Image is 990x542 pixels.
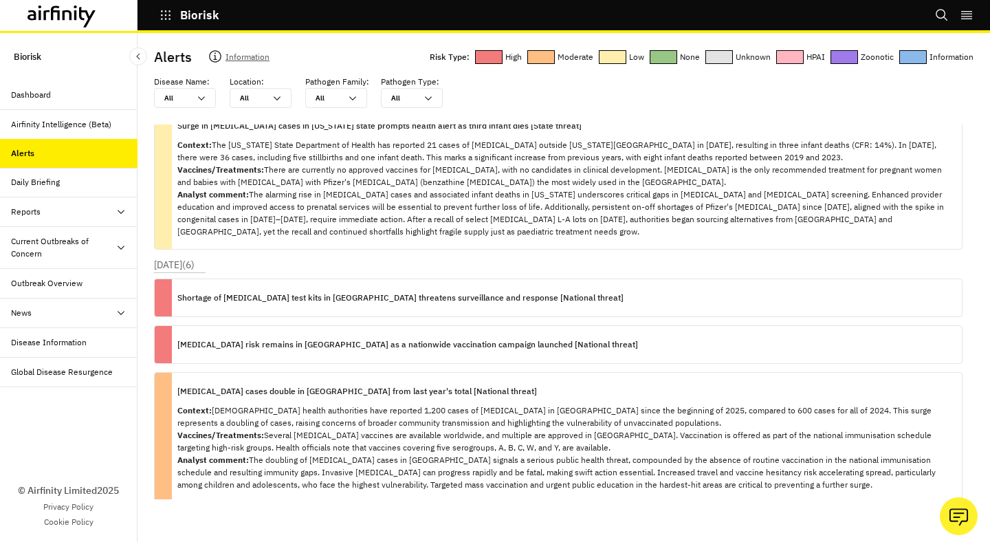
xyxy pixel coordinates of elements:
div: Airfinity Intelligence (Beta) [11,118,111,131]
button: Close Sidebar [129,47,147,65]
p: Moderate [558,50,593,65]
p: Pathogen Type : [381,76,439,88]
strong: Context: [177,405,212,415]
strong: Analyst comment: [177,455,249,465]
p: Location : [230,76,264,88]
div: Daily Briefing [11,176,60,188]
strong: Vaccines/Treatments: [177,164,264,175]
div: Current Outbreaks of Concern [11,235,115,260]
p: Information [929,50,973,65]
p: Information [225,50,269,69]
div: Global Disease Resurgence [11,366,113,378]
p: Disease Name : [154,76,210,88]
div: Alerts [11,147,34,160]
p: High [505,50,522,65]
div: Reports [11,206,41,218]
p: [MEDICAL_DATA] risk remains in [GEOGRAPHIC_DATA] as a nationwide vaccination campaign launched [N... [177,337,638,352]
p: The [US_STATE] State Department of Health has reported 21 cases of [MEDICAL_DATA] outside [US_STA... [177,139,951,238]
div: Disease Information [11,336,87,349]
div: Outbreak Overview [11,277,82,290]
p: Alerts [154,47,192,67]
a: Privacy Policy [43,501,93,513]
p: Pathogen Family : [305,76,369,88]
p: HPAI [806,50,825,65]
p: Low [629,50,644,65]
strong: Vaccines/Treatments: [177,430,264,440]
button: Biorisk [159,3,219,27]
p: Zoonotic [861,50,894,65]
a: Cookie Policy [44,516,93,528]
p: Surge in [MEDICAL_DATA] cases in [US_STATE] state prompts health alert as third infant dies [Stat... [177,118,582,133]
button: Ask our analysts [940,497,978,535]
p: Shortage of [MEDICAL_DATA] test kits in [GEOGRAPHIC_DATA] threatens surveillance and response [Na... [177,290,624,305]
strong: Analyst comment: [177,189,249,199]
p: Biorisk [14,44,41,69]
p: [DATE] ( 6 ) [154,258,195,272]
p: [MEDICAL_DATA] cases double in [GEOGRAPHIC_DATA] from last year's total [National threat] [177,384,537,399]
button: Search [935,3,949,27]
p: © Airfinity Limited 2025 [18,484,119,498]
div: Dashboard [11,89,51,101]
strong: Context: [177,140,212,150]
div: News [11,307,32,319]
p: Risk Type: [430,50,470,65]
p: Biorisk [180,9,219,21]
p: None [680,50,700,65]
p: [DEMOGRAPHIC_DATA] health authorities have reported 1,200 cases of [MEDICAL_DATA] in [GEOGRAPHIC_... [177,404,951,491]
p: Unknown [736,50,771,65]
